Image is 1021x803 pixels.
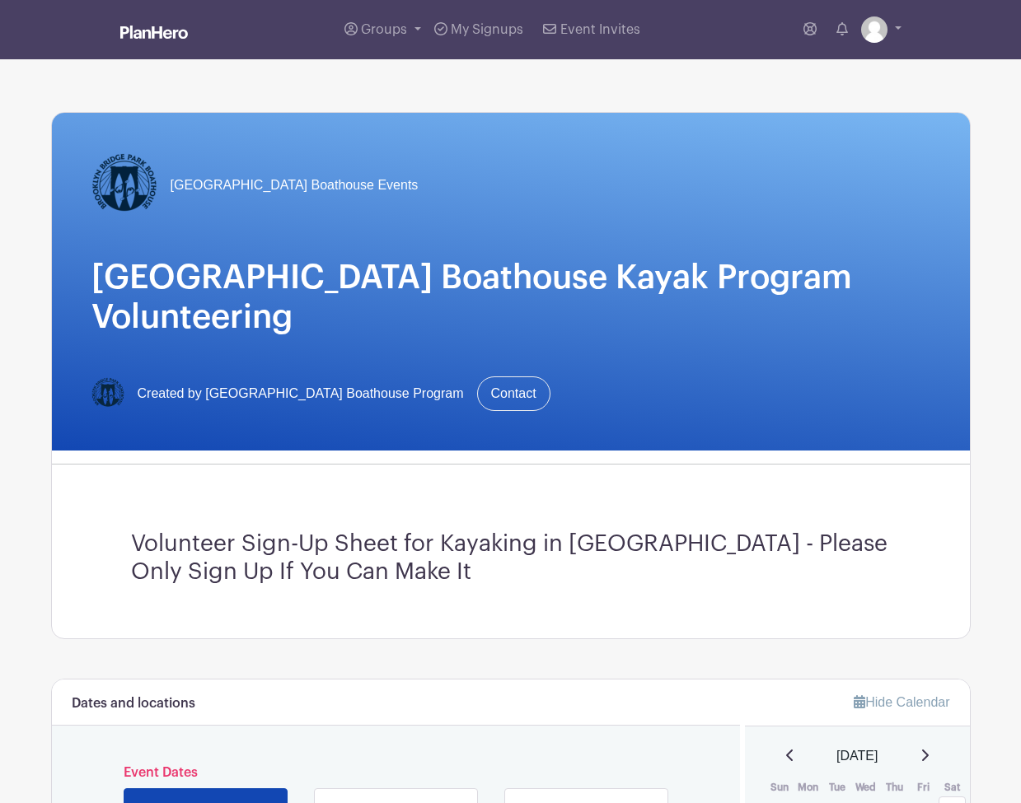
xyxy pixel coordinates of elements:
[91,258,930,337] h1: [GEOGRAPHIC_DATA] Boathouse Kayak Program Volunteering
[120,26,188,39] img: logo_white-6c42ec7e38ccf1d336a20a19083b03d10ae64f83f12c07503d8b9e83406b4c7d.svg
[361,23,407,36] span: Groups
[836,746,878,766] span: [DATE]
[794,779,822,796] th: Mon
[880,779,909,796] th: Thu
[451,23,523,36] span: My Signups
[938,779,967,796] th: Sat
[477,376,550,411] a: Contact
[560,23,640,36] span: Event Invites
[909,779,938,796] th: Fri
[851,779,880,796] th: Wed
[171,175,419,195] span: [GEOGRAPHIC_DATA] Boathouse Events
[120,765,672,781] h6: Event Dates
[138,384,464,404] span: Created by [GEOGRAPHIC_DATA] Boathouse Program
[854,695,949,709] a: Hide Calendar
[91,152,157,218] img: Logo-Title.png
[131,530,891,586] h3: Volunteer Sign-Up Sheet for Kayaking in [GEOGRAPHIC_DATA] - Please Only Sign Up If You Can Make It
[861,16,888,43] img: default-ce2991bfa6775e67f084385cd625a349d9dcbb7a52a09fb2fda1e96e2d18dcdb.png
[765,779,794,796] th: Sun
[91,377,124,410] img: Logo-Title.png
[822,779,851,796] th: Tue
[72,696,195,712] h6: Dates and locations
